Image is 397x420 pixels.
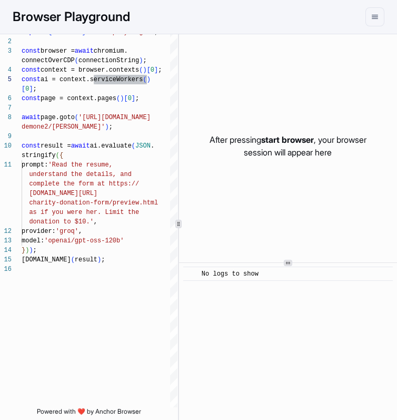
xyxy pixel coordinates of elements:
[59,152,63,159] span: {
[124,95,127,102] span: [
[22,95,41,102] span: const
[41,76,143,83] span: ai = context.serviceWorkers
[143,66,146,74] span: )
[116,95,120,102] span: (
[151,142,154,150] span: .
[29,171,131,178] span: understand the details, and
[158,66,162,74] span: ;
[29,218,93,226] span: donation to $10.'
[22,237,44,245] span: model:
[29,85,33,93] span: ]
[97,256,101,263] span: )
[29,209,139,216] span: as if you were her. Limit the
[22,152,56,159] span: stringify
[261,134,314,145] span: start browser
[29,247,33,254] span: )
[132,95,135,102] span: ]
[71,142,90,150] span: await
[143,76,146,83] span: (
[25,247,29,254] span: )
[78,57,139,64] span: connectionString
[29,199,158,207] span: charity-donation-form/preview.html
[147,76,151,83] span: )
[135,95,139,102] span: ;
[94,218,97,226] span: ,
[120,95,124,102] span: )
[22,76,41,83] span: const
[22,247,25,254] span: }
[135,142,151,150] span: JSON
[188,269,194,279] span: ​
[29,190,97,197] span: [DOMAIN_NAME][URL]
[78,114,151,121] span: '[URL][DOMAIN_NAME]
[41,95,116,102] span: page = context.pages
[56,152,59,159] span: (
[151,66,154,74] span: 0
[22,66,41,74] span: const
[90,142,132,150] span: ai.evaluate
[202,270,259,278] span: No logs to show
[71,256,75,263] span: (
[105,123,108,131] span: )
[132,142,135,150] span: (
[48,161,112,169] span: 'Read the resume,
[75,57,78,64] span: (
[33,247,37,254] span: ;
[128,95,132,102] span: 0
[139,57,143,64] span: )
[13,7,130,26] h1: Browser Playground
[41,142,71,150] span: result =
[33,85,37,93] span: ;
[22,228,56,235] span: provider:
[29,180,139,188] span: complete the form at https://
[365,7,384,26] button: menu
[22,256,71,263] span: [DOMAIN_NAME]
[94,47,128,55] span: chromium.
[22,47,41,55] span: const
[22,85,25,93] span: [
[139,66,143,74] span: (
[22,142,41,150] span: const
[22,57,75,64] span: connectOverCDP
[75,114,78,121] span: (
[41,114,75,121] span: page.goto
[75,256,97,263] span: result
[75,47,94,55] span: await
[78,228,82,235] span: ,
[101,256,105,263] span: ;
[22,123,105,131] span: demone2/[PERSON_NAME]'
[22,161,48,169] span: prompt:
[109,123,113,131] span: ;
[25,85,29,93] span: 0
[37,407,141,420] span: Powered with ❤️ by Anchor Browser
[147,66,151,74] span: [
[22,114,41,121] span: await
[210,133,366,159] p: After pressing , your browser session will appear here
[143,57,146,64] span: ;
[56,228,78,235] span: 'groq'
[41,66,139,74] span: context = browser.contexts
[154,66,158,74] span: ]
[44,237,124,245] span: 'openai/gpt-oss-120b'
[41,47,75,55] span: browser =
